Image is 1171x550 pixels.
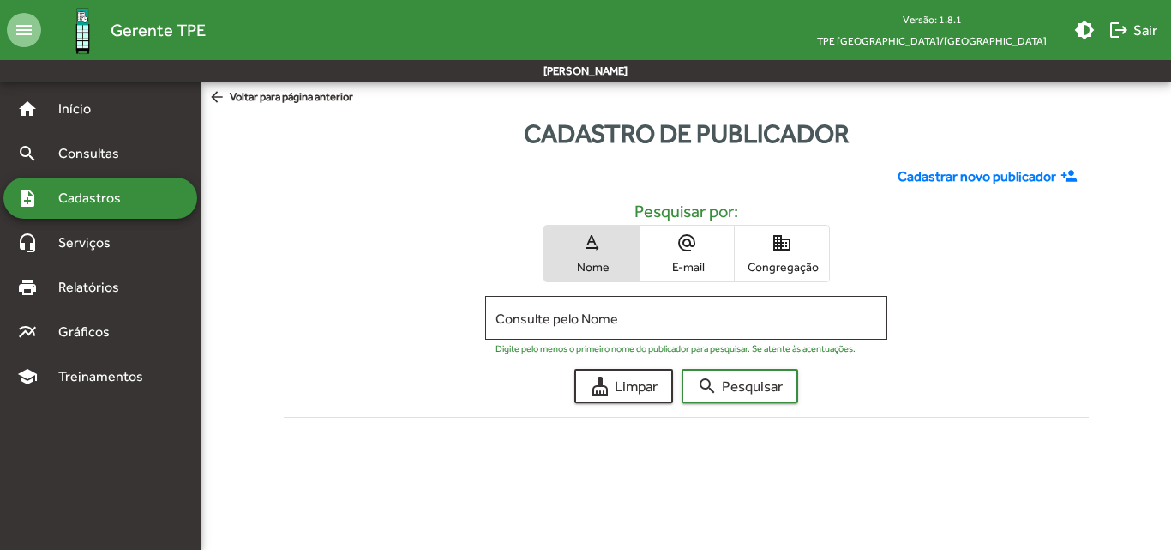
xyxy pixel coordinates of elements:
[201,114,1171,153] div: Cadastro de publicador
[590,371,658,402] span: Limpar
[772,233,792,253] mat-icon: domain
[544,226,639,281] button: Nome
[17,143,38,164] mat-icon: search
[735,226,829,281] button: Congregação
[1108,20,1129,40] mat-icon: logout
[1074,20,1095,40] mat-icon: brightness_medium
[697,371,783,402] span: Pesquisar
[682,369,798,403] button: Pesquisar
[17,366,38,387] mat-icon: school
[590,376,610,396] mat-icon: cleaning_services
[17,277,38,298] mat-icon: print
[17,188,38,209] mat-icon: note_add
[581,233,602,253] mat-icon: text_rotation_none
[7,13,41,47] mat-icon: menu
[297,201,1075,221] h5: Pesquisar por:
[55,3,111,58] img: Logo
[644,259,730,275] span: E-mail
[1108,15,1157,45] span: Sair
[739,259,825,275] span: Congregação
[48,366,164,387] span: Treinamentos
[48,188,143,209] span: Cadastros
[17,322,38,342] mat-icon: multiline_chart
[898,166,1056,187] span: Cadastrar novo publicador
[803,30,1060,51] span: TPE [GEOGRAPHIC_DATA]/[GEOGRAPHIC_DATA]
[495,343,856,354] mat-hint: Digite pelo menos o primeiro nome do publicador para pesquisar. Se atente às acentuações.
[48,277,141,298] span: Relatórios
[574,369,673,403] button: Limpar
[208,88,353,107] span: Voltar para página anterior
[1102,15,1164,45] button: Sair
[208,88,230,107] mat-icon: arrow_back
[48,322,133,342] span: Gráficos
[17,233,38,253] mat-icon: headset_mic
[697,376,718,396] mat-icon: search
[640,226,734,281] button: E-mail
[676,233,697,253] mat-icon: alternate_email
[48,233,134,253] span: Serviços
[17,99,38,119] mat-icon: home
[803,9,1060,30] div: Versão: 1.8.1
[549,259,634,275] span: Nome
[41,3,206,58] a: Gerente TPE
[1060,167,1082,186] mat-icon: person_add
[48,143,141,164] span: Consultas
[111,16,206,44] span: Gerente TPE
[48,99,116,119] span: Início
